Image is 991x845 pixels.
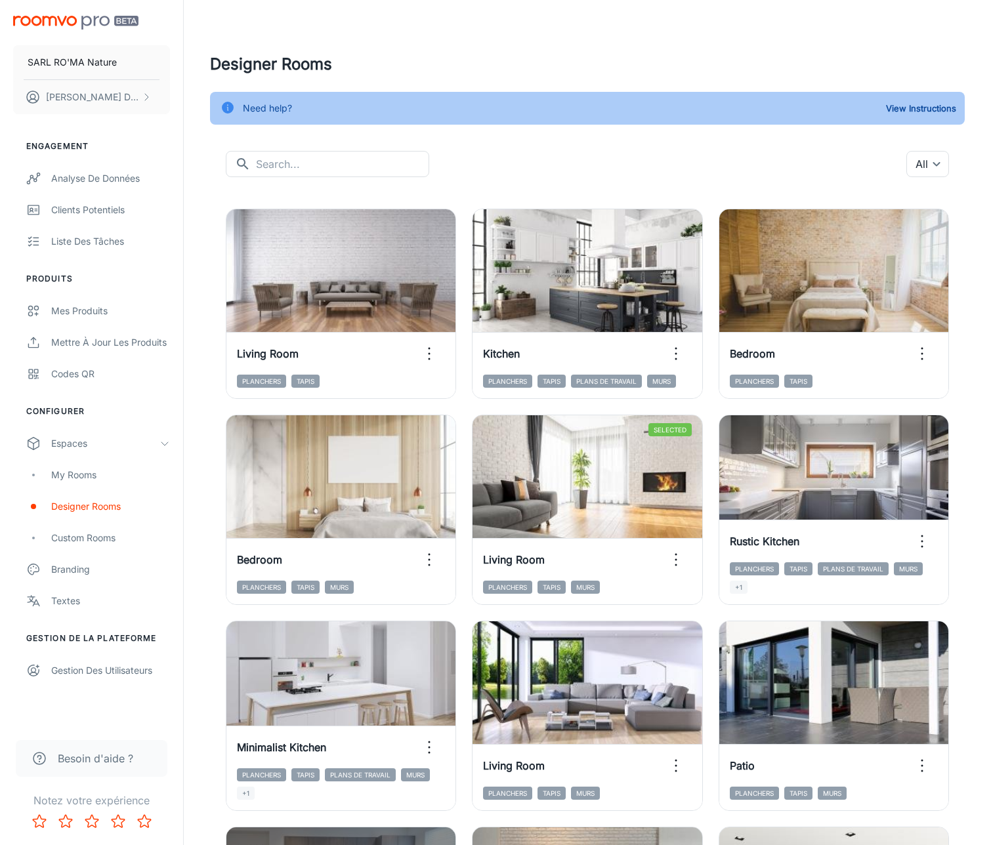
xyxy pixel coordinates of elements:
span: Planchers [237,581,286,594]
span: Tapis [784,787,812,800]
div: Liste des tâches [51,234,170,249]
div: Gestion des utilisateurs [51,663,170,678]
button: [PERSON_NAME] Durieux [13,80,170,114]
span: Murs [818,787,847,800]
div: Codes QR [51,367,170,381]
img: Roomvo PRO Beta [13,16,138,30]
span: Tapis [538,581,566,594]
h6: Patio [730,758,755,773]
span: Planchers [730,562,779,575]
span: Planchers [483,581,532,594]
h6: Living Room [483,758,545,773]
div: Clients potentiels [51,203,170,217]
div: All [906,151,949,177]
p: Notez votre expérience [11,793,173,808]
span: Selected [648,423,692,436]
p: [PERSON_NAME] Durieux [46,90,138,104]
p: SARL RO'MA Nature [28,55,117,70]
span: Besoin d'aide ? [58,751,133,766]
span: Tapis [291,375,320,388]
span: Planchers [237,768,286,781]
div: Branding [51,562,170,577]
span: Planchers [730,375,779,388]
span: Murs [401,768,430,781]
span: Murs [647,375,676,388]
div: Custom Rooms [51,531,170,545]
h6: Bedroom [237,552,282,567]
span: Tapis [538,375,566,388]
span: Planchers [483,375,532,388]
input: Search... [256,151,429,177]
h6: Minimalist Kitchen [237,739,326,755]
button: Rate 1 star [26,808,53,835]
span: Murs [571,581,600,594]
button: Rate 2 star [53,808,79,835]
span: Tapis [784,375,812,388]
h6: Rustic Kitchen [730,533,799,549]
span: Tapis [291,581,320,594]
h6: Living Room [483,552,545,567]
span: Tapis [538,787,566,800]
div: Mes produits [51,304,170,318]
span: Planchers [483,787,532,800]
span: Planchers [730,787,779,800]
button: Rate 3 star [79,808,105,835]
span: Plans de travail [818,562,889,575]
button: View Instructions [883,98,959,118]
div: Mettre à jour les produits [51,335,170,350]
h6: Living Room [237,346,299,361]
h6: Bedroom [730,346,775,361]
span: +1 [730,581,748,594]
span: Tapis [784,562,812,575]
div: Designer Rooms [51,499,170,514]
span: Murs [325,581,354,594]
h6: Kitchen [483,346,520,361]
span: +1 [237,787,255,800]
span: Tapis [291,768,320,781]
button: Rate 5 star [131,808,158,835]
span: Murs [571,787,600,800]
div: Need help? [243,96,292,121]
div: My Rooms [51,468,170,482]
span: Planchers [237,375,286,388]
span: Plans de travail [325,768,396,781]
button: SARL RO'MA Nature [13,45,170,79]
span: Murs [894,562,923,575]
div: Espaces [51,436,159,451]
div: Analyse de données [51,171,170,186]
span: Plans de travail [571,375,642,388]
button: Rate 4 star [105,808,131,835]
h4: Designer Rooms [210,52,965,76]
div: Textes [51,594,170,608]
